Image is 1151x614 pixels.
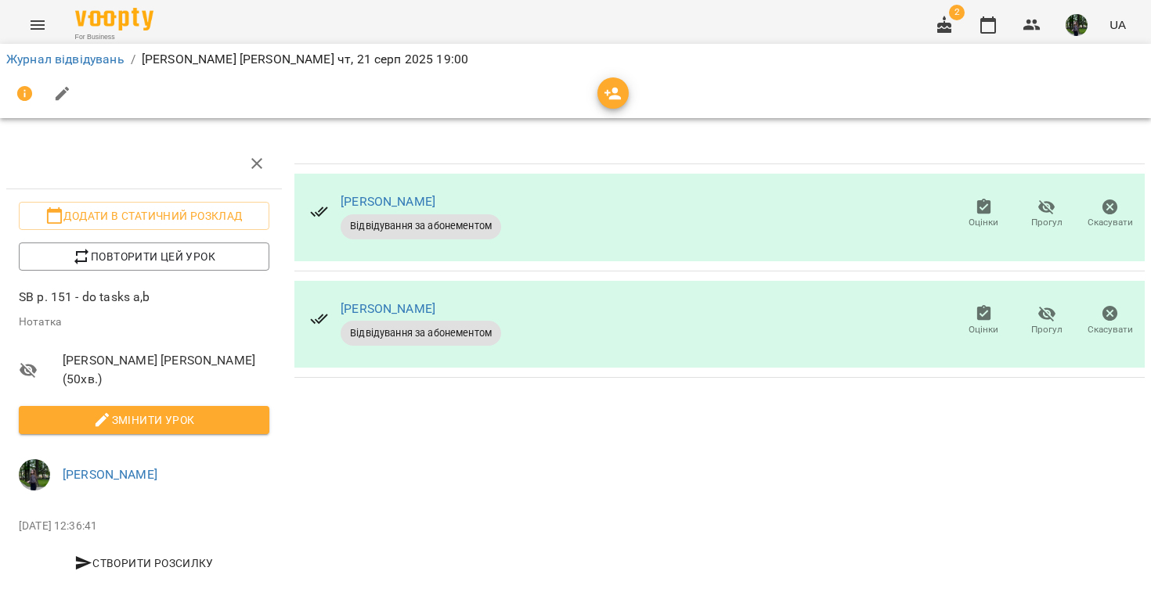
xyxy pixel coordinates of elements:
[31,206,257,225] span: Додати в статичний розклад
[952,299,1016,343] button: Оцінки
[19,288,269,307] p: SB p. 151 - do tasks a,b
[6,50,1145,69] nav: breadcrumb
[75,32,153,42] span: For Business
[31,411,257,429] span: Змінити урок
[142,50,468,69] p: [PERSON_NAME] [PERSON_NAME] чт, 21 серп 2025 19:00
[19,6,56,44] button: Menu
[969,323,998,336] span: Оцінки
[19,549,269,577] button: Створити розсилку
[25,554,263,573] span: Створити розсилку
[1110,16,1126,33] span: UA
[1088,323,1133,336] span: Скасувати
[131,50,135,69] li: /
[952,192,1016,236] button: Оцінки
[19,406,269,434] button: Змінити урок
[1016,192,1079,236] button: Прогул
[969,216,998,229] span: Оцінки
[341,219,501,233] span: Відвідування за абонементом
[1066,14,1088,36] img: 295700936d15feefccb57b2eaa6bd343.jpg
[341,301,435,316] a: [PERSON_NAME]
[1078,299,1142,343] button: Скасувати
[63,467,157,482] a: [PERSON_NAME]
[949,5,965,20] span: 2
[1078,192,1142,236] button: Скасувати
[1031,323,1063,336] span: Прогул
[19,459,50,490] img: 295700936d15feefccb57b2eaa6bd343.jpg
[19,519,269,534] p: [DATE] 12:36:41
[19,202,269,230] button: Додати в статичний розклад
[63,351,269,388] span: [PERSON_NAME] [PERSON_NAME] ( 50 хв. )
[6,52,124,66] a: Журнал відвідувань
[1103,10,1132,39] button: UA
[1031,216,1063,229] span: Прогул
[1088,216,1133,229] span: Скасувати
[31,247,257,266] span: Повторити цей урок
[75,8,153,31] img: Voopty Logo
[19,314,269,330] p: Нотатка
[19,242,269,271] button: Повторити цей урок
[1016,299,1079,343] button: Прогул
[341,326,501,340] span: Відвідування за абонементом
[341,194,435,209] a: [PERSON_NAME]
